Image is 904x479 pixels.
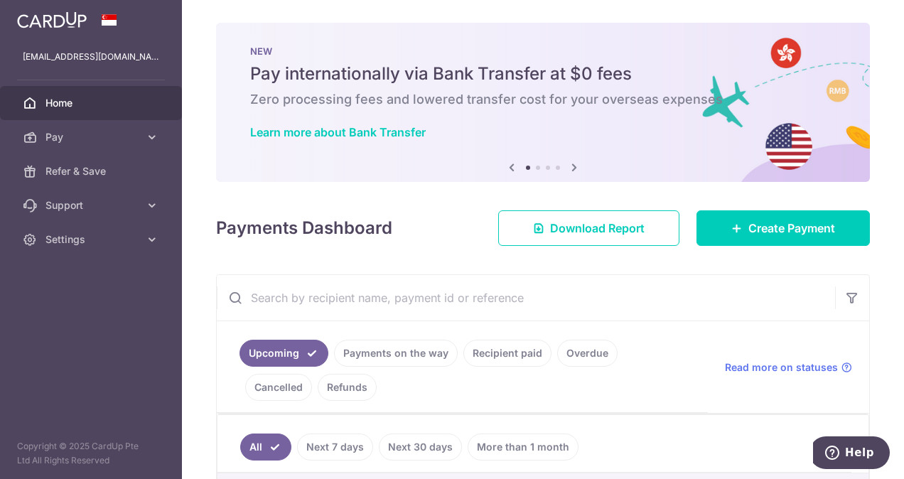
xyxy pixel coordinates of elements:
[45,232,139,247] span: Settings
[216,215,392,241] h4: Payments Dashboard
[696,210,870,246] a: Create Payment
[45,164,139,178] span: Refer & Save
[250,125,426,139] a: Learn more about Bank Transfer
[240,340,328,367] a: Upcoming
[23,50,159,64] p: [EMAIL_ADDRESS][DOMAIN_NAME]
[550,220,645,237] span: Download Report
[17,11,87,28] img: CardUp
[748,220,835,237] span: Create Payment
[245,374,312,401] a: Cancelled
[216,23,870,182] img: Bank transfer banner
[250,63,836,85] h5: Pay internationally via Bank Transfer at $0 fees
[725,360,852,375] a: Read more on statuses
[240,434,291,461] a: All
[334,340,458,367] a: Payments on the way
[463,340,551,367] a: Recipient paid
[725,360,838,375] span: Read more on statuses
[557,340,618,367] a: Overdue
[468,434,579,461] a: More than 1 month
[217,275,835,321] input: Search by recipient name, payment id or reference
[250,45,836,57] p: NEW
[318,374,377,401] a: Refunds
[45,96,139,110] span: Home
[45,198,139,212] span: Support
[813,436,890,472] iframe: Opens a widget where you can find more information
[379,434,462,461] a: Next 30 days
[45,130,139,144] span: Pay
[250,91,836,108] h6: Zero processing fees and lowered transfer cost for your overseas expenses
[297,434,373,461] a: Next 7 days
[498,210,679,246] a: Download Report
